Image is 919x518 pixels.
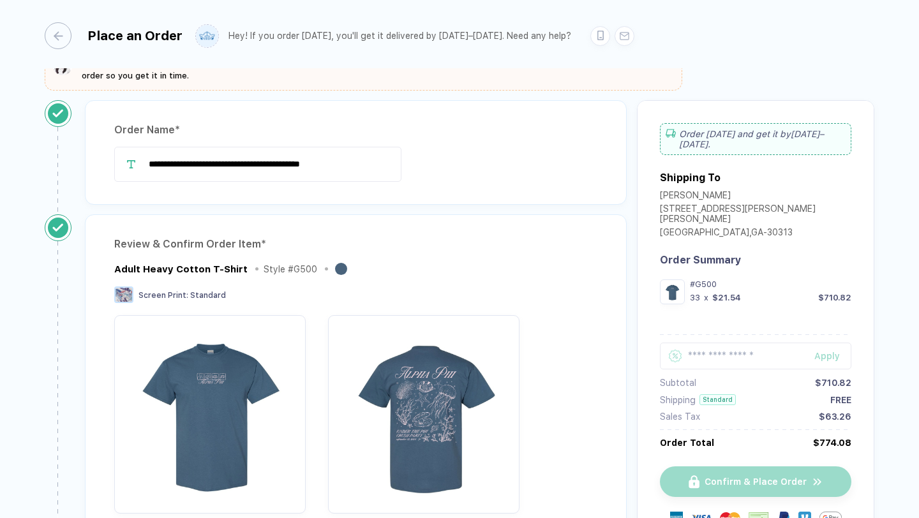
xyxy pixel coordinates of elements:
div: $774.08 [813,438,851,448]
img: 1efd725e-e405-436c-9a97-6690e6400fd7_nt_front_1756397567549.jpg [663,283,682,301]
div: Standard [699,394,736,405]
div: Hey! If you order [DATE], you'll get it delivered by [DATE]–[DATE]. Need any help? [228,31,571,41]
span: Standard [190,291,226,300]
img: 1efd725e-e405-436c-9a97-6690e6400fd7_nt_front_1756397567549.jpg [121,322,299,500]
div: $710.82 [815,378,851,388]
div: Shipping To [660,172,721,184]
div: #G500 [690,279,851,289]
img: Screen Print [114,286,133,303]
div: 33 [690,293,700,302]
div: Place an Order [87,28,183,43]
img: user profile [196,25,218,47]
div: $21.54 [712,293,741,302]
div: Subtotal [660,378,696,388]
div: Apply [814,351,851,361]
div: [GEOGRAPHIC_DATA] , GA - 30313 [660,227,851,241]
div: Order Total [660,438,714,448]
div: x [703,293,710,302]
button: Apply [798,343,851,369]
div: Order Name [114,120,597,140]
div: $63.26 [819,411,851,422]
div: FREE [830,395,851,405]
div: Shipping [660,395,696,405]
div: [PERSON_NAME] [660,190,851,204]
div: Order Summary [660,254,851,266]
button: We're reviewing your design to make sure it turns out great. If anything needs to be changed, we'... [52,55,675,83]
div: Style # G500 [264,264,317,274]
span: Screen Print : [138,291,188,300]
div: [STREET_ADDRESS][PERSON_NAME][PERSON_NAME] [660,204,851,227]
div: Review & Confirm Order Item [114,234,597,255]
div: Adult Heavy Cotton T-Shirt [114,263,248,275]
div: $710.82 [818,293,851,302]
div: Order [DATE] and get it by [DATE]–[DATE] . [660,123,851,155]
img: 1efd725e-e405-436c-9a97-6690e6400fd7_nt_back_1756397567550.jpg [334,322,513,500]
div: Sales Tax [660,411,700,422]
